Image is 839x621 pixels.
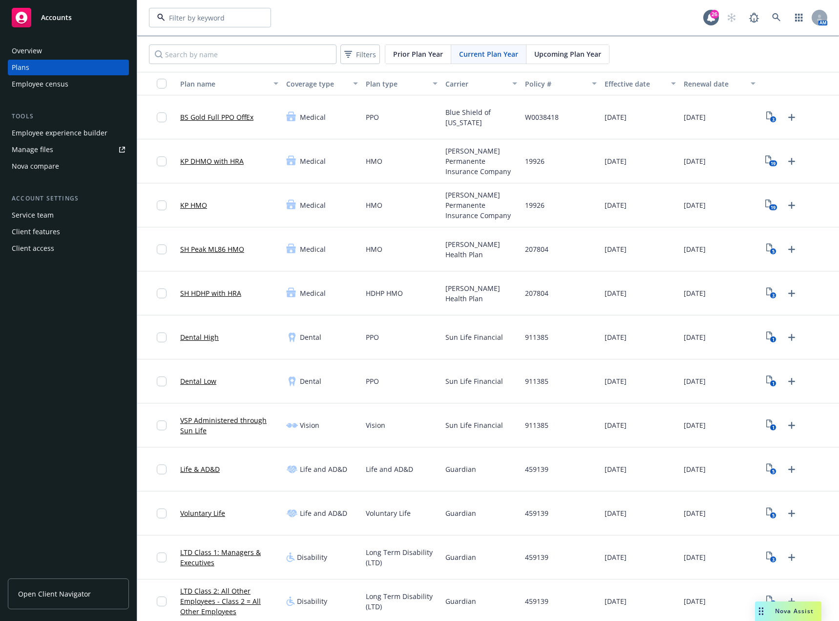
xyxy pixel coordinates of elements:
[525,508,548,518] span: 459139
[525,596,548,606] span: 459139
[157,288,167,298] input: Toggle Row Selected
[525,288,548,298] span: 207804
[784,462,799,477] a: Upload Plan Documents
[180,376,216,386] a: Dental Low
[8,125,129,141] a: Employee experience builder
[180,547,278,568] a: LTD Class 1: Managers & Executives
[525,244,548,254] span: 207804
[684,244,706,254] span: [DATE]
[605,552,627,562] span: [DATE]
[605,79,666,89] div: Effective date
[605,288,627,298] span: [DATE]
[445,107,517,128] span: Blue Shield of [US_STATE]
[300,508,347,518] span: Life and AD&D
[763,462,779,477] a: View Plan Documents
[366,112,379,122] span: PPO
[525,376,548,386] span: 911385
[763,506,779,521] a: View Plan Documents
[366,288,403,298] span: HDHP HMO
[366,420,385,430] span: Vision
[772,336,774,343] text: 1
[12,158,59,174] div: Nova compare
[300,376,321,386] span: Dental
[784,330,799,345] a: Upload Plan Documents
[605,332,627,342] span: [DATE]
[763,154,779,169] a: View Plan Documents
[12,207,54,223] div: Service team
[771,160,776,167] text: 19
[180,508,225,518] a: Voluntary Life
[340,44,380,64] button: Filters
[525,464,548,474] span: 459139
[445,283,517,304] span: [PERSON_NAME] Health Plan
[300,156,326,166] span: Medical
[605,420,627,430] span: [DATE]
[684,112,706,122] span: [DATE]
[445,596,476,606] span: Guardian
[445,79,506,89] div: Carrier
[710,10,719,19] div: 26
[12,43,42,59] div: Overview
[366,508,411,518] span: Voluntary Life
[41,14,72,22] span: Accounts
[8,194,129,203] div: Account settings
[8,60,129,75] a: Plans
[180,288,241,298] a: SH HDHP with HRA
[366,79,427,89] div: Plan type
[784,374,799,389] a: Upload Plan Documents
[12,241,54,256] div: Client access
[12,125,107,141] div: Employee experience builder
[165,13,251,23] input: Filter by keyword
[300,464,347,474] span: Life and AD&D
[445,508,476,518] span: Guardian
[445,146,517,177] span: [PERSON_NAME] Permanente Insurance Company
[300,112,326,122] span: Medical
[445,239,517,260] span: [PERSON_NAME] Health Plan
[684,552,706,562] span: [DATE]
[157,421,167,430] input: Toggle Row Selected
[755,601,821,621] button: Nova Assist
[772,380,774,387] text: 1
[366,547,438,568] span: Long Term Disability (LTD)
[784,198,799,213] a: Upload Plan Documents
[157,377,167,386] input: Toggle Row Selected
[521,72,601,95] button: Policy #
[366,200,382,210] span: HMO
[8,4,129,31] a: Accounts
[772,512,774,519] text: 5
[772,424,774,431] text: 1
[763,374,779,389] a: View Plan Documents
[601,72,680,95] button: Effective date
[605,156,627,166] span: [DATE]
[12,142,53,157] div: Manage files
[525,79,586,89] div: Policy #
[356,49,376,60] span: Filters
[459,49,518,59] span: Current Plan Year
[525,200,545,210] span: 19926
[445,552,476,562] span: Guardian
[180,415,278,436] a: VSP Administered through Sun Life
[12,60,29,75] div: Plans
[767,8,786,27] a: Search
[8,158,129,174] a: Nova compare
[605,376,627,386] span: [DATE]
[300,332,321,342] span: Dental
[772,468,774,475] text: 5
[366,376,379,386] span: PPO
[342,47,378,62] span: Filters
[180,464,220,474] a: Life & AD&D
[445,332,503,342] span: Sun Life Financial
[157,597,167,606] input: Toggle Row Selected
[445,376,503,386] span: Sun Life Financial
[763,286,779,301] a: View Plan Documents
[8,224,129,240] a: Client features
[763,550,779,565] a: View Plan Documents
[297,552,327,562] span: Disability
[282,72,362,95] button: Coverage type
[755,601,767,621] div: Drag to move
[8,207,129,223] a: Service team
[12,76,68,92] div: Employee census
[784,110,799,125] a: Upload Plan Documents
[8,111,129,121] div: Tools
[763,198,779,213] a: View Plan Documents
